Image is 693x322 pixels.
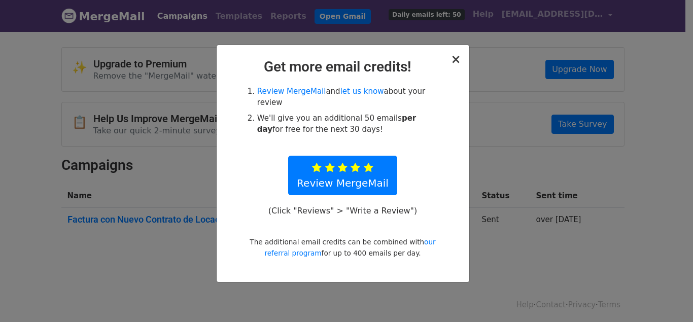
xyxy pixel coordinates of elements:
a: let us know [340,87,384,96]
li: and about your review [257,86,440,109]
p: (Click "Reviews" > "Write a Review") [263,205,422,216]
a: Review MergeMail [288,156,397,195]
small: The additional email credits can be combined with for up to 400 emails per day. [250,238,435,257]
iframe: Chat Widget [642,273,693,322]
h2: Get more email credits! [225,58,461,76]
strong: per day [257,114,416,134]
a: our referral program [264,238,435,257]
span: × [451,52,461,66]
a: Review MergeMail [257,87,326,96]
li: We'll give you an additional 50 emails for free for the next 30 days! [257,113,440,135]
button: Close [451,53,461,65]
